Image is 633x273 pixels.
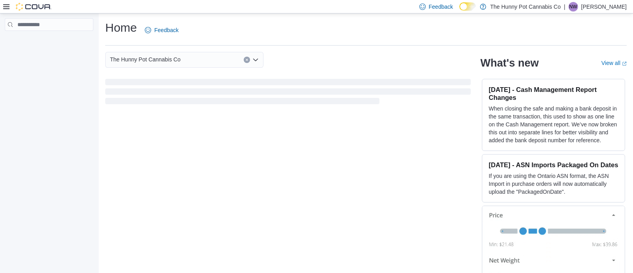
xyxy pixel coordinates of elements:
[142,22,182,38] a: Feedback
[564,2,565,11] p: |
[601,60,627,66] a: View allExternal link
[490,2,561,11] p: The Hunny Pot Cannabis Co
[480,57,538,69] h2: What's new
[569,2,578,11] div: Nyanna Walker
[459,2,476,11] input: Dark Mode
[429,3,453,11] span: Feedback
[5,32,93,52] nav: Complex example
[105,80,471,106] span: Loading
[489,172,618,196] p: If you are using the Ontario ASN format, the ASN Import in purchase orders will now automatically...
[252,57,259,63] button: Open list of options
[16,3,51,11] img: Cova
[105,20,137,36] h1: Home
[489,105,618,144] p: When closing the safe and making a bank deposit in the same transaction, this used to show as one...
[489,86,618,101] h3: [DATE] - Cash Management Report Changes
[581,2,627,11] p: [PERSON_NAME]
[244,57,250,63] button: Clear input
[154,26,178,34] span: Feedback
[110,55,180,64] span: The Hunny Pot Cannabis Co
[489,161,618,169] h3: [DATE] - ASN Imports Packaged On Dates
[622,61,627,66] svg: External link
[569,2,577,11] span: NW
